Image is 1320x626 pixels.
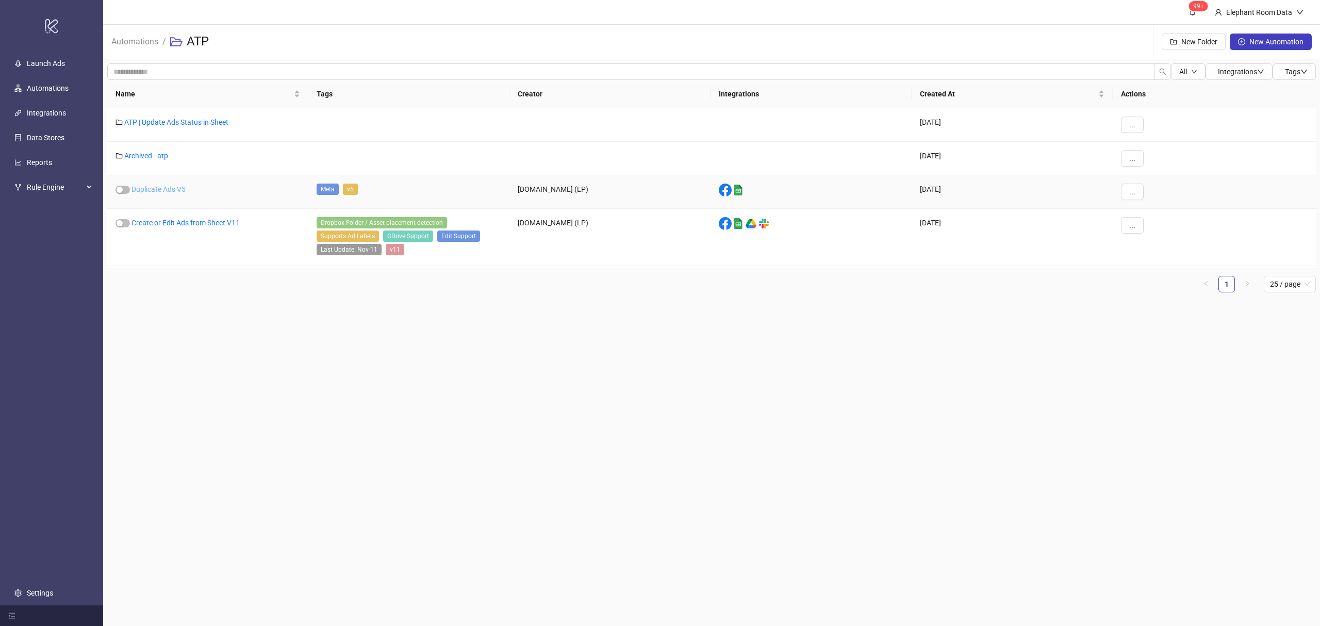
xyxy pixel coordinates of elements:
[1129,221,1135,229] span: ...
[124,118,228,126] a: ATP | Update Ads Status in Sheet
[27,589,53,597] a: Settings
[115,88,292,100] span: Name
[1239,276,1256,292] li: Next Page
[1179,68,1187,76] span: All
[1249,38,1303,46] span: New Automation
[711,80,912,108] th: Integrations
[1129,154,1135,162] span: ...
[27,177,84,197] span: Rule Engine
[27,84,69,92] a: Automations
[1296,9,1303,16] span: down
[1273,63,1316,80] button: Tagsdown
[115,152,123,159] span: folder
[27,158,52,167] a: Reports
[1264,276,1316,292] div: Page Size
[1222,7,1296,18] div: Elephant Room Data
[1300,68,1308,75] span: down
[912,80,1113,108] th: Created At
[317,217,447,228] span: Dropbox Folder / Asset placement detection
[131,219,240,227] a: Create or Edit Ads from Sheet V11
[317,244,382,255] span: Last Update: Nov-11
[1215,9,1222,16] span: user
[1198,276,1214,292] button: left
[1230,34,1312,50] button: New Automation
[115,119,123,126] span: folder
[1244,281,1250,287] span: right
[912,209,1113,266] div: [DATE]
[1219,276,1234,292] a: 1
[1239,276,1256,292] button: right
[14,184,22,191] span: fork
[109,35,160,46] a: Automations
[343,184,358,195] span: v5
[1203,281,1209,287] span: left
[27,134,64,142] a: Data Stores
[317,230,379,242] span: Supports Ad Labels
[1189,8,1196,15] span: bell
[1162,34,1226,50] button: New Folder
[920,88,1096,100] span: Created At
[1159,68,1166,75] span: search
[1257,68,1264,75] span: down
[383,230,433,242] span: GDrive Support
[1121,117,1144,133] button: ...
[27,109,66,117] a: Integrations
[509,209,711,266] div: [DOMAIN_NAME] (LP)
[8,612,15,619] span: menu-fold
[1121,217,1144,234] button: ...
[1129,188,1135,196] span: ...
[131,185,186,193] a: Duplicate Ads V5
[1206,63,1273,80] button: Integrationsdown
[912,142,1113,175] div: [DATE]
[1171,63,1206,80] button: Alldown
[509,80,711,108] th: Creator
[509,175,711,209] div: [DOMAIN_NAME] (LP)
[162,25,166,58] li: /
[27,59,65,68] a: Launch Ads
[1129,121,1135,129] span: ...
[124,152,168,160] a: Archived - atp
[912,108,1113,142] div: [DATE]
[107,80,308,108] th: Name
[1285,68,1308,76] span: Tags
[1121,150,1144,167] button: ...
[1113,80,1316,108] th: Actions
[437,230,480,242] span: Edit Support
[1218,68,1264,76] span: Integrations
[912,175,1113,209] div: [DATE]
[1270,276,1310,292] span: 25 / page
[1170,38,1177,45] span: folder-add
[308,80,509,108] th: Tags
[1238,38,1245,45] span: plus-circle
[170,36,183,48] span: folder-open
[1198,276,1214,292] li: Previous Page
[187,34,209,50] h3: ATP
[386,244,404,255] span: v11
[1121,184,1144,200] button: ...
[317,184,339,195] span: Meta
[1189,1,1208,11] sup: 1641
[1191,69,1197,75] span: down
[1181,38,1217,46] span: New Folder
